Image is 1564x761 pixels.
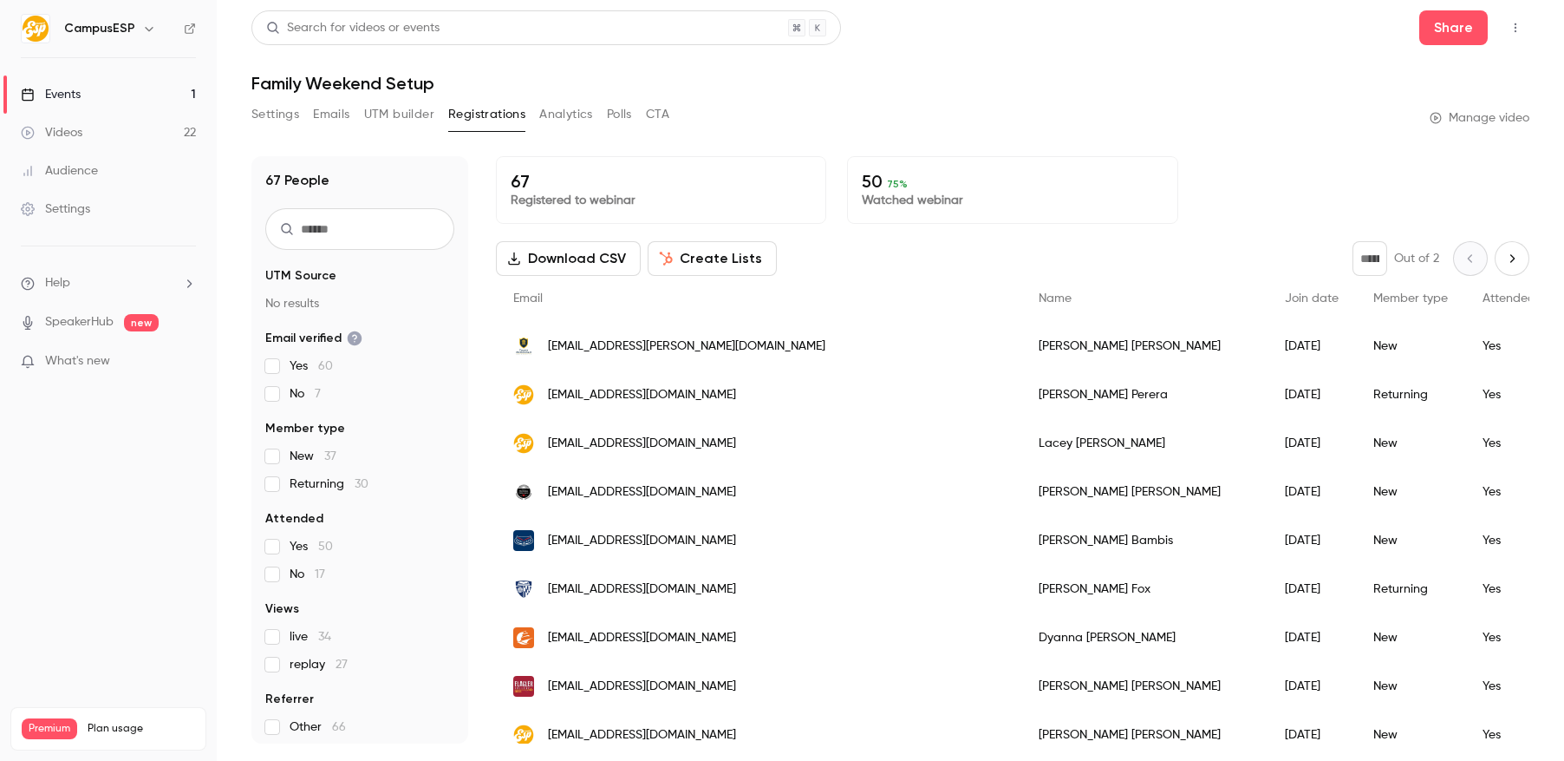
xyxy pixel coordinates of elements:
[1356,371,1465,419] div: Returning
[290,628,331,646] span: live
[336,659,348,671] span: 27
[251,101,299,128] button: Settings
[124,314,159,331] span: new
[88,722,195,736] span: Plan usage
[513,336,534,357] img: truett.edu
[21,274,196,292] li: help-dropdown-opener
[21,124,82,141] div: Videos
[1356,468,1465,516] div: New
[315,388,321,400] span: 7
[513,292,543,305] span: Email
[548,678,736,696] span: [EMAIL_ADDRESS][DOMAIN_NAME]
[1267,711,1356,759] div: [DATE]
[265,330,362,347] span: Email verified
[315,568,325,581] span: 17
[251,73,1529,94] h1: Family Weekend Setup
[1267,613,1356,662] div: [DATE]
[1021,419,1267,468] div: Lacey [PERSON_NAME]
[1465,662,1553,711] div: Yes
[1465,322,1553,371] div: Yes
[513,384,534,405] img: campusesp.com
[290,476,368,493] span: Returning
[265,420,345,437] span: Member type
[511,192,811,209] p: Registered to webinar
[21,162,98,180] div: Audience
[265,170,329,191] h1: 67 People
[448,101,525,128] button: Registrations
[1267,662,1356,711] div: [DATE]
[290,656,348,673] span: replay
[1356,662,1465,711] div: New
[862,171,1163,192] p: 50
[265,600,299,618] span: Views
[511,171,811,192] p: 67
[548,338,825,356] span: [EMAIL_ADDRESS][PERSON_NAME][DOMAIN_NAME]
[1394,250,1439,267] p: Out of 2
[1356,613,1465,662] div: New
[290,538,333,555] span: Yes
[1267,565,1356,613] div: [DATE]
[175,354,196,370] iframe: Noticeable Trigger
[1419,10,1488,45] button: Share
[548,532,736,550] span: [EMAIL_ADDRESS][DOMAIN_NAME]
[1267,516,1356,565] div: [DATE]
[548,581,736,599] span: [EMAIL_ADDRESS][DOMAIN_NAME]
[266,19,440,37] div: Search for videos or events
[1465,468,1553,516] div: Yes
[513,725,534,745] img: campusesp.com
[513,530,534,551] img: fau.edu
[648,241,777,276] button: Create Lists
[1465,371,1553,419] div: Yes
[513,433,534,454] img: campusesp.com
[45,352,110,371] span: What's new
[1021,565,1267,613] div: [PERSON_NAME] Fox
[265,295,454,312] p: No results
[548,629,736,647] span: [EMAIL_ADDRESS][DOMAIN_NAME]
[548,483,736,502] span: [EMAIL_ADDRESS][DOMAIN_NAME]
[513,579,534,600] img: jhu.edu
[1021,468,1267,516] div: [PERSON_NAME] [PERSON_NAME]
[1267,468,1356,516] div: [DATE]
[1356,565,1465,613] div: Returning
[1039,292,1072,305] span: Name
[1021,711,1267,759] div: [PERSON_NAME] [PERSON_NAME]
[1356,516,1465,565] div: New
[265,691,314,708] span: Referrer
[548,386,736,404] span: [EMAIL_ADDRESS][DOMAIN_NAME]
[1356,711,1465,759] div: New
[513,627,534,648] img: salemstate.edu
[364,101,434,128] button: UTM builder
[1465,516,1553,565] div: Yes
[265,267,336,285] span: UTM Source
[64,20,135,37] h6: CampusESP
[1430,109,1529,127] a: Manage video
[548,435,736,453] span: [EMAIL_ADDRESS][DOMAIN_NAME]
[324,450,336,463] span: 37
[496,241,641,276] button: Download CSV
[607,101,632,128] button: Polls
[1465,565,1553,613] div: Yes
[265,267,454,736] section: facet-groups
[548,726,736,745] span: [EMAIL_ADDRESS][DOMAIN_NAME]
[1483,292,1535,305] span: Attended
[265,510,323,528] span: Attended
[862,192,1163,209] p: Watched webinar
[1465,711,1553,759] div: Yes
[1021,371,1267,419] div: [PERSON_NAME] Perera
[290,566,325,583] span: No
[1465,419,1553,468] div: Yes
[22,15,49,43] img: CampusESP
[1356,419,1465,468] div: New
[318,541,333,553] span: 50
[1285,292,1339,305] span: Join date
[290,448,336,465] span: New
[1021,516,1267,565] div: [PERSON_NAME] Bambis
[290,358,333,375] span: Yes
[22,718,77,739] span: Premium
[1356,322,1465,371] div: New
[539,101,593,128] button: Analytics
[1021,662,1267,711] div: [PERSON_NAME] [PERSON_NAME]
[21,200,90,218] div: Settings
[1267,322,1356,371] div: [DATE]
[646,101,669,128] button: CTA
